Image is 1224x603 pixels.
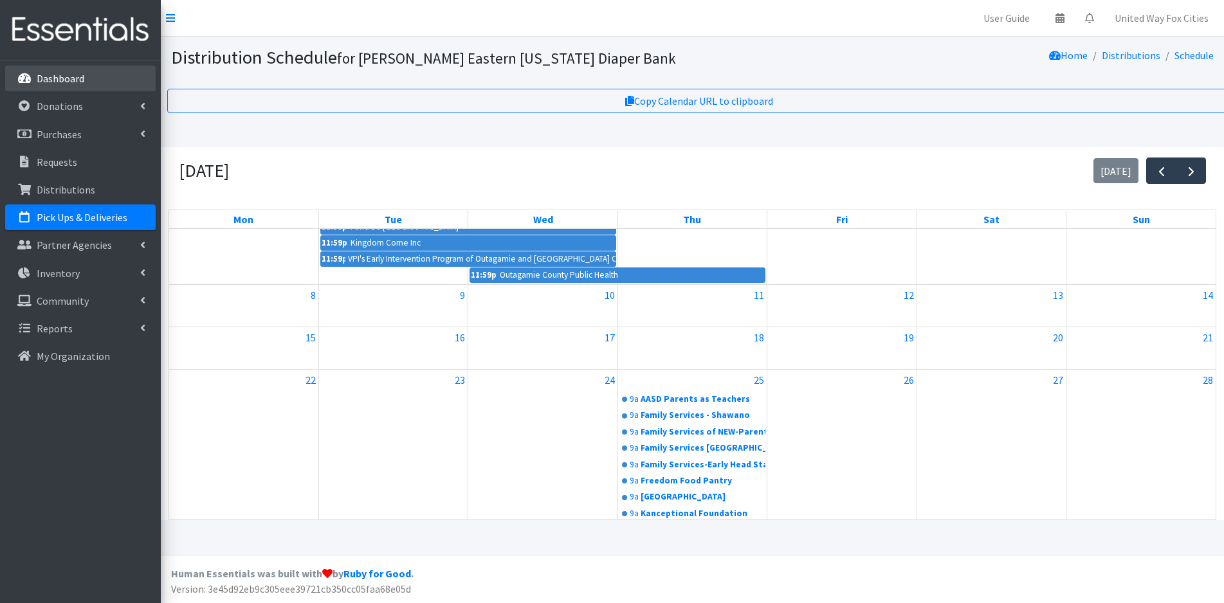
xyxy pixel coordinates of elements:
[767,285,917,327] td: September 12, 2025
[320,251,616,267] a: 11:59pVPI's Early Intervention Program of Outagamie and [GEOGRAPHIC_DATA] Counties
[1093,158,1139,183] button: [DATE]
[318,285,468,327] td: September 9, 2025
[1049,49,1088,62] a: Home
[470,268,497,282] div: 11:59p
[641,426,765,438] div: Family Services of NEW-Parent Connection Menasha
[901,370,917,390] a: September 26, 2025
[37,211,127,224] p: Pick Ups & Deliveries
[303,370,318,390] a: September 22, 2025
[318,327,468,370] td: September 16, 2025
[1066,285,1216,327] td: September 14, 2025
[617,181,767,285] td: September 4, 2025
[630,426,639,438] div: 9a
[5,149,156,175] a: Requests
[231,210,256,228] a: Monday
[630,458,639,471] div: 9a
[470,267,765,283] a: 11:59pOutagamie County Public Health
[834,210,850,228] a: Friday
[1130,210,1153,228] a: Sunday
[5,8,156,51] img: HumanEssentials
[619,489,765,505] a: 9a[GEOGRAPHIC_DATA]
[917,327,1066,370] td: September 20, 2025
[641,491,765,503] div: [GEOGRAPHIC_DATA]
[751,327,767,348] a: September 18, 2025
[630,442,639,455] div: 9a
[641,409,765,422] div: Family Services - Shawano
[452,370,468,390] a: September 23, 2025
[751,370,767,390] a: September 25, 2025
[917,285,1066,327] td: September 13, 2025
[37,156,77,168] p: Requests
[321,236,348,250] div: 11:59p
[617,285,767,327] td: September 11, 2025
[37,322,73,335] p: Reports
[171,582,411,595] span: Version: 3e45d92eb9c305eee39721cb350cc05faa68e05d
[452,327,468,348] a: September 16, 2025
[320,235,616,251] a: 11:59pKingdom Come Inc
[1200,327,1216,348] a: September 21, 2025
[641,458,765,471] div: Family Services-Early Head Start, [GEOGRAPHIC_DATA]
[350,236,421,250] div: Kingdom Come Inc
[1066,181,1216,285] td: September 7, 2025
[1200,370,1216,390] a: September 28, 2025
[619,424,765,440] a: 9aFamily Services of NEW-Parent Connection Menasha
[1050,285,1066,305] a: September 13, 2025
[1200,285,1216,305] a: September 14, 2025
[681,210,704,228] a: Thursday
[303,327,318,348] a: September 15, 2025
[619,457,765,473] a: 9aFamily Services-Early Head Start, [GEOGRAPHIC_DATA]
[641,474,765,487] div: Freedom Food Pantry
[1050,327,1066,348] a: September 20, 2025
[767,181,917,285] td: September 5, 2025
[5,122,156,147] a: Purchases
[37,72,84,85] p: Dashboard
[641,442,765,455] div: Family Services [GEOGRAPHIC_DATA]
[619,440,765,456] a: 9aFamily Services [GEOGRAPHIC_DATA]
[531,210,556,228] a: Wednesday
[1102,49,1160,62] a: Distributions
[37,183,95,196] p: Distributions
[630,409,639,422] div: 9a
[37,128,82,141] p: Purchases
[5,260,156,286] a: Inventory
[630,393,639,406] div: 9a
[619,473,765,489] a: 9aFreedom Food Pantry
[630,474,639,487] div: 9a
[37,267,80,280] p: Inventory
[619,408,765,423] a: 9aFamily Services - Shawano
[37,100,83,113] p: Donations
[308,285,318,305] a: September 8, 2025
[169,181,318,285] td: September 1, 2025
[617,327,767,370] td: September 18, 2025
[337,49,676,67] small: for [PERSON_NAME] Eastern [US_STATE] Diaper Bank
[1050,370,1066,390] a: September 27, 2025
[382,210,405,228] a: Tuesday
[619,506,765,521] a: 9aKanceptional Foundation
[630,491,639,503] div: 9a
[169,285,318,327] td: September 8, 2025
[641,507,765,520] div: Kanceptional Foundation
[169,327,318,370] td: September 15, 2025
[457,285,468,305] a: September 9, 2025
[602,327,617,348] a: September 17, 2025
[499,268,619,282] div: Outagamie County Public Health
[5,177,156,203] a: Distributions
[5,343,156,369] a: My Organization
[973,5,1040,31] a: User Guide
[630,507,639,520] div: 9a
[5,232,156,258] a: Partner Agencies
[619,392,765,407] a: 9aAASD Parents as Teachers
[767,327,917,370] td: September 19, 2025
[901,327,917,348] a: September 19, 2025
[1174,49,1214,62] a: Schedule
[347,252,616,266] div: VPI's Early Intervention Program of Outagamie and [GEOGRAPHIC_DATA] Counties
[1104,5,1219,31] a: United Way Fox Cities
[171,567,414,580] strong: Human Essentials was built with by .
[468,327,617,370] td: September 17, 2025
[641,393,765,406] div: AASD Parents as Teachers
[602,285,617,305] a: September 10, 2025
[1066,327,1216,370] td: September 21, 2025
[37,294,89,307] p: Community
[343,567,411,580] a: Ruby for Good
[917,181,1066,285] td: September 6, 2025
